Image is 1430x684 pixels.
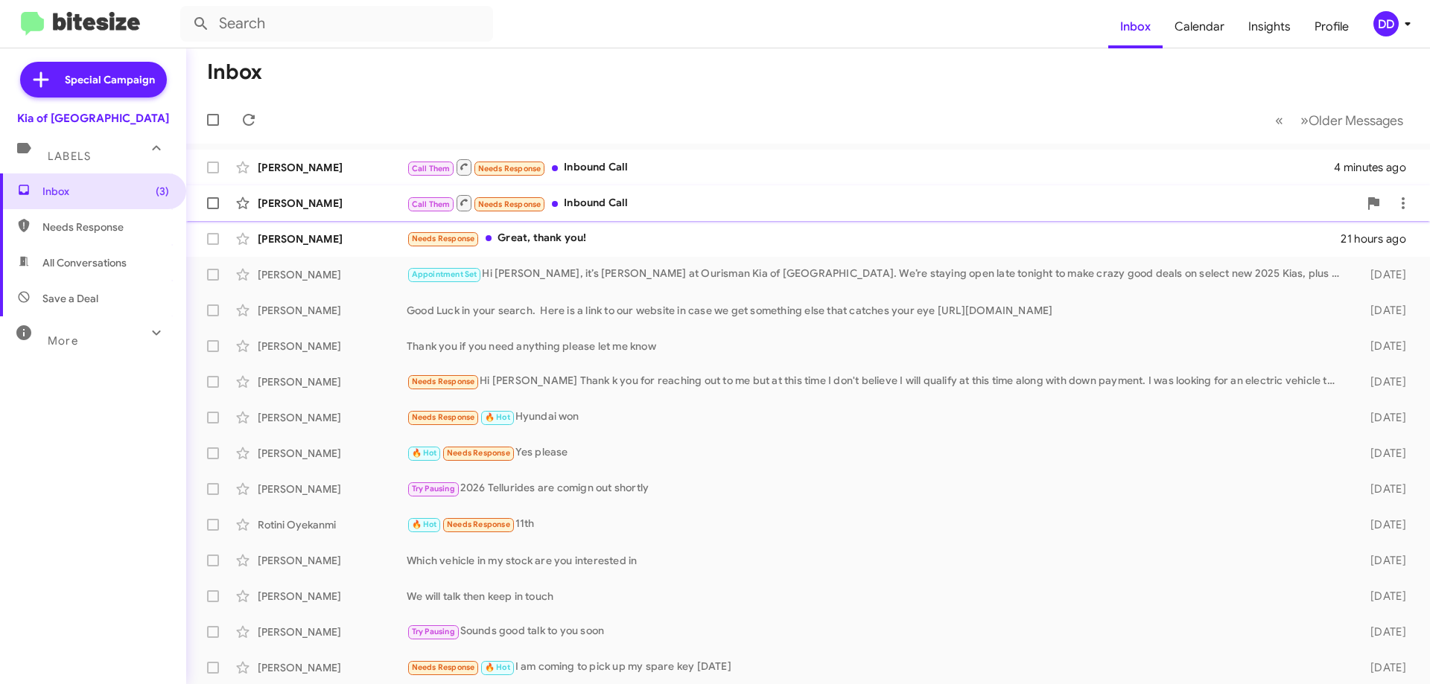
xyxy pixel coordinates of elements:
[17,111,169,126] div: Kia of [GEOGRAPHIC_DATA]
[1267,105,1412,135] nav: Page navigation example
[1236,5,1303,48] a: Insights
[156,184,169,199] span: (3)
[407,516,1347,533] div: 11th
[258,303,407,318] div: [PERSON_NAME]
[412,199,451,209] span: Call Them
[1347,303,1418,318] div: [DATE]
[1373,11,1399,36] div: DD
[407,553,1347,568] div: Which vehicle in my stock are you interested in
[407,266,1347,283] div: Hi [PERSON_NAME], it’s [PERSON_NAME] at Ourisman Kia of [GEOGRAPHIC_DATA]. We’re staying open lat...
[1266,105,1292,135] button: Previous
[1347,589,1418,604] div: [DATE]
[258,517,407,532] div: Rotini Oyekanmi
[407,444,1347,461] div: Yes please
[1341,231,1418,246] div: 21 hours ago
[412,377,475,386] span: Needs Response
[258,446,407,461] div: [PERSON_NAME]
[1108,5,1163,48] a: Inbox
[258,160,407,175] div: [PERSON_NAME]
[447,448,510,458] span: Needs Response
[1347,624,1418,639] div: [DATE]
[407,194,1358,212] div: Inbound Call
[485,412,510,422] span: 🔥 Hot
[478,199,541,209] span: Needs Response
[1347,517,1418,532] div: [DATE]
[258,231,407,246] div: [PERSON_NAME]
[1347,482,1418,496] div: [DATE]
[1275,111,1283,130] span: «
[1347,553,1418,568] div: [DATE]
[407,623,1347,640] div: Sounds good talk to you soon
[1303,5,1361,48] a: Profile
[412,269,477,279] span: Appointment Set
[1347,446,1418,461] div: [DATE]
[258,339,407,354] div: [PERSON_NAME]
[412,234,475,243] span: Needs Response
[1347,267,1418,282] div: [DATE]
[478,164,541,173] span: Needs Response
[42,291,98,306] span: Save a Deal
[48,150,91,163] span: Labels
[1361,11,1414,36] button: DD
[258,553,407,568] div: [PERSON_NAME]
[258,410,407,425] div: [PERSON_NAME]
[1347,660,1418,675] div: [DATE]
[1347,339,1418,354] div: [DATE]
[407,373,1347,390] div: Hi [PERSON_NAME] Thank k you for reaching out to me but at this time I don't believe I will quali...
[485,662,510,672] span: 🔥 Hot
[1347,410,1418,425] div: [DATE]
[258,196,407,211] div: [PERSON_NAME]
[412,164,451,173] span: Call Them
[412,484,455,493] span: Try Pausing
[412,662,475,672] span: Needs Response
[65,72,155,87] span: Special Campaign
[42,184,169,199] span: Inbox
[1300,111,1309,130] span: »
[407,589,1347,604] div: We will talk then keep in touch
[1334,160,1418,175] div: 4 minutes ago
[20,62,167,98] a: Special Campaign
[258,624,407,639] div: [PERSON_NAME]
[407,158,1334,176] div: Inbound Call
[48,334,78,348] span: More
[407,480,1347,497] div: 2026 Tellurides are comign out shortly
[407,339,1347,354] div: Thank you if you need anything please let me know
[258,374,407,389] div: [PERSON_NAME]
[407,409,1347,426] div: Hyundai won
[42,220,169,234] span: Needs Response
[1309,112,1403,129] span: Older Messages
[1347,374,1418,389] div: [DATE]
[42,255,127,270] span: All Conversations
[407,230,1341,247] div: Great, thank you!
[180,6,493,42] input: Search
[1291,105,1412,135] button: Next
[1163,5,1236,48] a: Calendar
[407,659,1347,676] div: I am coming to pick up my spare key [DATE]
[412,627,455,636] span: Try Pausing
[207,60,262,84] h1: Inbox
[258,660,407,675] div: [PERSON_NAME]
[258,267,407,282] div: [PERSON_NAME]
[258,482,407,496] div: [PERSON_NAME]
[407,303,1347,318] div: Good Luck in your search. Here is a link to our website in case we get something else that catche...
[412,520,437,529] span: 🔥 Hot
[412,448,437,458] span: 🔥 Hot
[447,520,510,529] span: Needs Response
[412,412,475,422] span: Needs Response
[258,589,407,604] div: [PERSON_NAME]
